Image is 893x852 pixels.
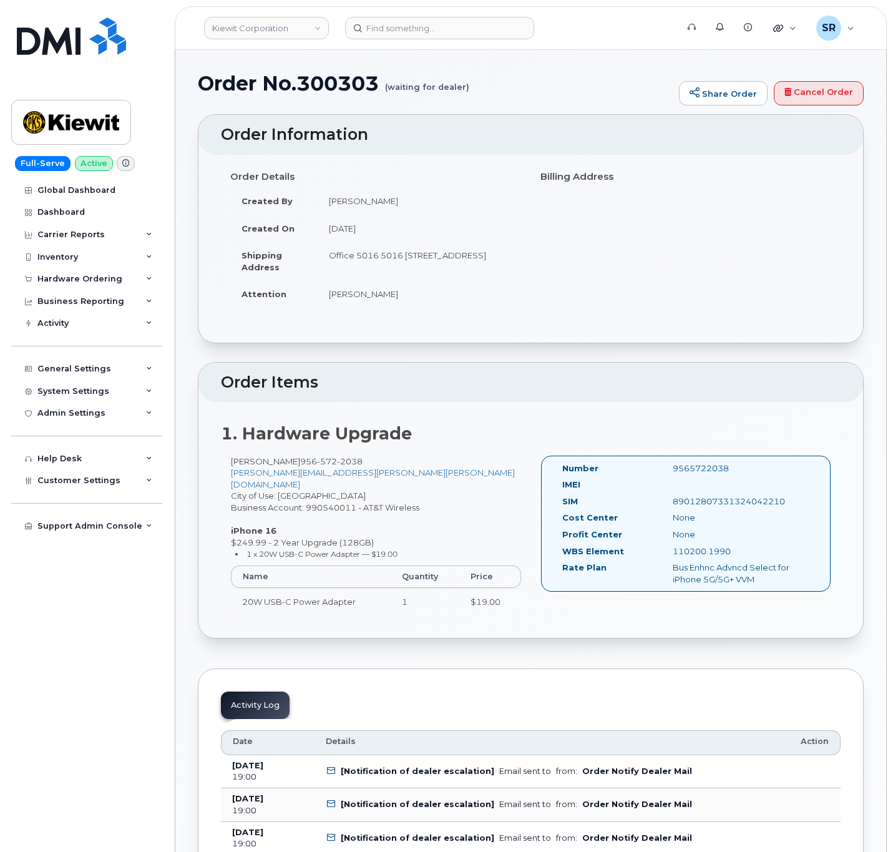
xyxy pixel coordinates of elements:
div: 89012807331324042210 [663,496,819,507]
b: [DATE] [232,761,263,770]
span: 572 [317,456,337,466]
iframe: Messenger Launcher [839,798,884,843]
b: Order Notify Dealer Mail [582,833,692,843]
div: 19:00 [232,771,303,783]
strong: Created On [242,223,295,233]
div: 9565722038 [663,463,819,474]
b: Order Notify Dealer Mail [582,800,692,809]
h4: Order Details [230,172,522,182]
label: WBS Element [562,546,624,557]
td: 1 [391,588,459,615]
div: None [663,512,819,524]
strong: iPhone 16 [231,526,276,536]
div: Email sent to [499,766,551,776]
h2: Order Information [221,126,841,144]
span: from: [556,766,577,776]
th: Price [459,566,521,588]
span: 2038 [337,456,363,466]
td: $19.00 [459,588,521,615]
label: SIM [562,496,578,507]
div: [PERSON_NAME] City of Use: [GEOGRAPHIC_DATA] Business Account: 990540011 - AT&T Wireless $249.99 ... [221,456,531,627]
td: [PERSON_NAME] [318,187,522,215]
a: Share Order [679,81,768,106]
span: from: [556,833,577,843]
div: None [663,529,819,541]
td: 20W USB-C Power Adapter [231,588,391,615]
b: [Notification of dealer escalation] [341,766,494,776]
a: Cancel Order [774,81,864,106]
td: Office 5016 5016 [STREET_ADDRESS] [318,242,522,280]
div: Email sent to [499,800,551,809]
strong: Attention [242,289,286,299]
div: Email sent to [499,833,551,843]
b: Order Notify Dealer Mail [582,766,692,776]
h4: Billing Address [540,172,832,182]
label: IMEI [562,479,580,491]
b: [Notification of dealer escalation] [341,833,494,843]
a: [PERSON_NAME][EMAIL_ADDRESS][PERSON_NAME][PERSON_NAME][DOMAIN_NAME] [231,468,515,489]
b: [DATE] [232,794,263,803]
th: Action [789,730,841,755]
label: Cost Center [562,512,618,524]
label: Number [562,463,598,474]
td: [DATE] [318,215,522,242]
strong: 1. Hardware Upgrade [221,423,412,444]
td: [PERSON_NAME] [318,280,522,308]
strong: Created By [242,196,293,206]
label: Profit Center [562,529,622,541]
h1: Order No.300303 [198,72,673,94]
th: Name [231,566,391,588]
strong: Shipping Address [242,250,282,272]
span: 956 [300,456,363,466]
b: [Notification of dealer escalation] [341,800,494,809]
div: 19:00 [232,805,303,816]
small: (waiting for dealer) [385,72,469,92]
small: 1 x 20W USB-C Power Adapter — $19.00 [246,549,398,559]
span: from: [556,800,577,809]
div: 19:00 [232,838,303,850]
b: [DATE] [232,828,263,837]
div: Bus Enhnc Advncd Select for iPhone 5G/5G+ VVM [663,562,819,585]
span: Date [233,736,253,747]
span: Details [326,736,356,747]
h2: Order Items [221,374,841,391]
label: Rate Plan [562,562,607,574]
th: Quantity [391,566,459,588]
div: 110200.1990 [663,546,819,557]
